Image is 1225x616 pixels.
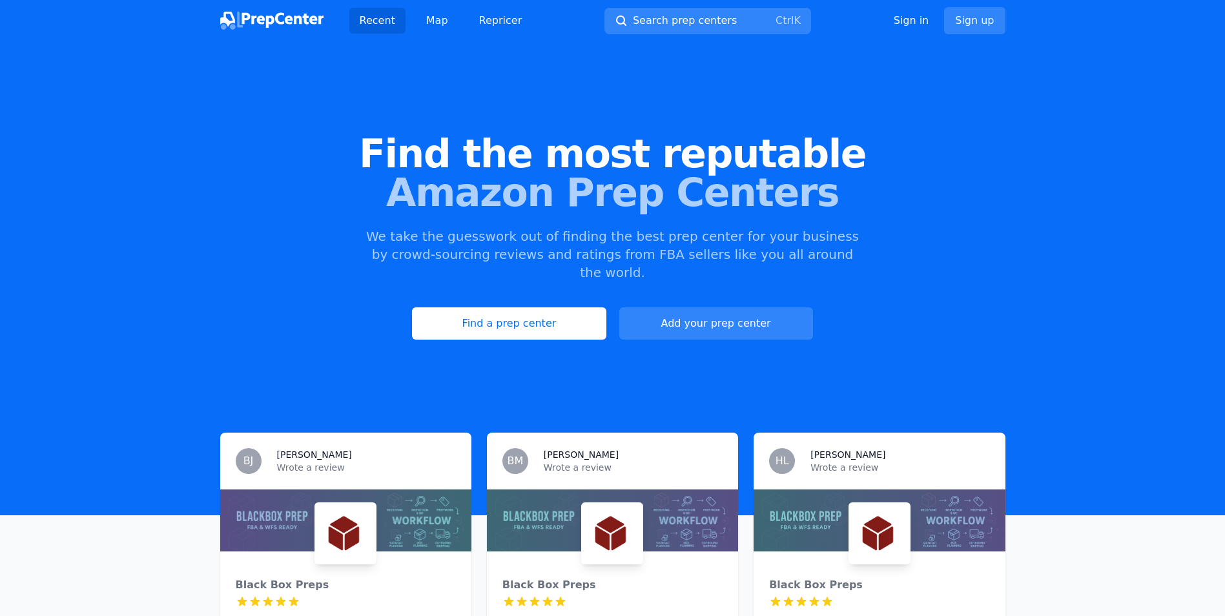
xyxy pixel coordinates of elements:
[277,461,456,474] p: Wrote a review
[21,173,1204,212] span: Amazon Prep Centers
[469,8,533,34] a: Repricer
[794,14,801,26] kbd: K
[21,134,1204,173] span: Find the most reputable
[317,505,374,562] img: Black Box Preps
[810,461,989,474] p: Wrote a review
[412,307,606,340] a: Find a prep center
[507,456,523,466] span: BM
[277,448,352,461] h3: [PERSON_NAME]
[604,8,811,34] button: Search prep centersCtrlK
[633,13,737,28] span: Search prep centers
[365,227,861,282] p: We take the guesswork out of finding the best prep center for your business by crowd-sourcing rev...
[810,448,885,461] h3: [PERSON_NAME]
[851,505,908,562] img: Black Box Preps
[544,448,619,461] h3: [PERSON_NAME]
[776,456,789,466] span: HL
[349,8,406,34] a: Recent
[236,577,456,593] div: Black Box Preps
[416,8,458,34] a: Map
[769,577,989,593] div: Black Box Preps
[944,7,1005,34] a: Sign up
[619,307,813,340] a: Add your prep center
[584,505,641,562] img: Black Box Preps
[894,13,929,28] a: Sign in
[776,14,794,26] kbd: Ctrl
[544,461,723,474] p: Wrote a review
[220,12,324,30] img: PrepCenter
[243,456,254,466] span: BJ
[502,577,723,593] div: Black Box Preps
